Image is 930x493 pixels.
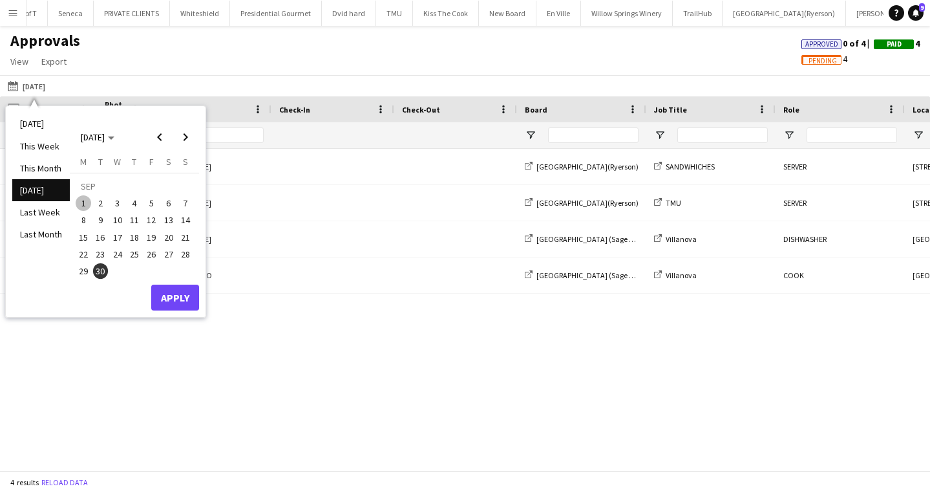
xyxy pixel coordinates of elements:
li: This Week [12,135,70,157]
button: 08-09-2025 [75,212,92,228]
button: 21-09-2025 [177,229,194,246]
button: 27-09-2025 [160,246,176,263]
button: 17-09-2025 [109,229,126,246]
button: U of T [8,1,48,26]
span: [GEOGRAPHIC_DATA] (Sage Dining) [536,270,653,280]
span: W [114,156,121,168]
span: 19 [143,230,159,245]
span: Name [156,105,177,115]
button: 25-09-2025 [126,246,143,263]
button: 10-09-2025 [109,212,126,228]
button: 02-09-2025 [92,195,109,212]
span: Role [783,105,799,115]
span: 26 [143,246,159,262]
span: [GEOGRAPHIC_DATA] (Sage Dining) [536,234,653,244]
button: TrailHub [673,1,723,26]
li: Last Month [12,223,70,245]
button: [DATE] [5,78,48,94]
input: Board Filter Input [548,127,639,143]
button: 24-09-2025 [109,246,126,263]
span: 16 [93,230,109,245]
button: 26-09-2025 [143,246,160,263]
span: Board [525,105,547,115]
button: 29-09-2025 [75,263,92,279]
button: Open Filter Menu [783,129,795,141]
a: View [5,53,34,70]
span: 3 [110,195,125,211]
span: 18 [127,230,142,245]
div: Bedman Apolo O [149,257,271,293]
span: M [80,156,87,168]
input: Role Filter Input [807,127,897,143]
button: [GEOGRAPHIC_DATA](Ryerson) [723,1,846,26]
span: S [166,156,171,168]
span: 21 [178,230,193,245]
li: Last Week [12,201,70,223]
span: Pending [808,57,837,65]
button: Previous month [147,124,173,150]
span: 9 [93,213,109,228]
button: Reload data [39,476,90,490]
button: PRIVATE CLIENTS [94,1,170,26]
span: 7 [178,195,193,211]
span: Check-In [279,105,310,115]
span: TMU [666,198,681,208]
li: This Month [12,157,70,179]
span: 6 [161,195,176,211]
span: 13 [161,213,176,228]
span: Export [41,56,67,67]
a: [GEOGRAPHIC_DATA] (Sage Dining) [525,270,653,280]
button: 03-09-2025 [109,195,126,212]
span: Approved [805,40,838,49]
div: SERVER [776,185,905,221]
td: SEP [75,178,194,195]
input: Name Filter Input [180,127,264,143]
span: T [132,156,136,168]
button: TMU [376,1,413,26]
a: Villanova [654,270,697,280]
button: 23-09-2025 [92,246,109,263]
span: 11 [127,213,142,228]
button: 15-09-2025 [75,229,92,246]
span: 27 [161,246,176,262]
li: [DATE] [12,113,70,135]
input: Job Title Filter Input [677,127,768,143]
button: 16-09-2025 [92,229,109,246]
span: Check-Out [402,105,440,115]
span: 12 [143,213,159,228]
button: Seneca [48,1,94,26]
button: New Board [479,1,536,26]
span: 23 [93,246,109,262]
button: Choose month and year [76,126,120,149]
span: 29 [76,263,91,279]
span: Photo [105,100,125,119]
a: Export [36,53,72,70]
button: 28-09-2025 [177,246,194,263]
a: 9 [908,5,924,21]
span: 2 [93,195,109,211]
span: 1 [76,195,91,211]
button: 14-09-2025 [177,212,194,228]
span: 14 [178,213,193,228]
span: T [98,156,103,168]
span: 4 [874,38,920,49]
button: En Ville [536,1,581,26]
span: Paid [887,40,902,49]
button: Open Filter Menu [913,129,924,141]
span: 30 [93,263,109,279]
button: 30-09-2025 [92,263,109,279]
button: 07-09-2025 [177,195,194,212]
span: Villanova [666,270,697,280]
button: 06-09-2025 [160,195,176,212]
button: 01-09-2025 [75,195,92,212]
span: F [149,156,154,168]
span: 28 [178,246,193,262]
button: Whiteshield [170,1,230,26]
button: Open Filter Menu [654,129,666,141]
span: 25 [127,246,142,262]
span: 0 of 4 [801,38,874,49]
button: Next month [173,124,198,150]
a: SANDWHICHES [654,162,715,171]
span: 8 [76,213,91,228]
div: [PERSON_NAME] [149,221,271,257]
